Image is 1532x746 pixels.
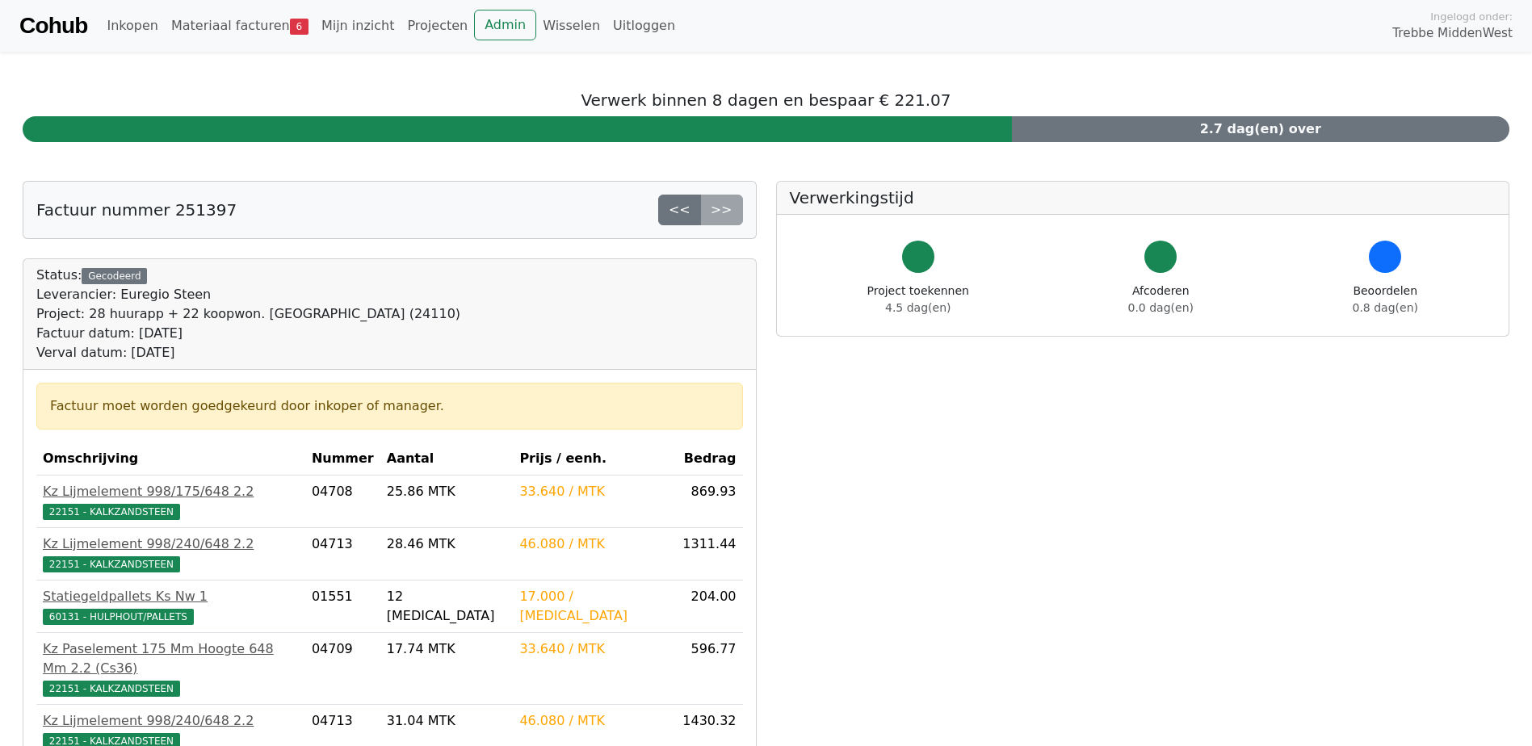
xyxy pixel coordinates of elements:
div: Kz Lijmelement 998/240/648 2.2 [43,711,299,731]
div: 28.46 MTK [387,534,507,554]
div: Kz Lijmelement 998/240/648 2.2 [43,534,299,554]
div: 2.7 dag(en) over [1012,116,1509,142]
div: Factuur datum: [DATE] [36,324,460,343]
a: Statiegeldpallets Ks Nw 160131 - HULPHOUT/PALLETS [43,587,299,626]
div: 12 [MEDICAL_DATA] [387,587,507,626]
div: Kz Lijmelement 998/175/648 2.2 [43,482,299,501]
span: 4.5 dag(en) [885,301,951,314]
td: 869.93 [668,476,742,528]
a: Admin [474,10,536,40]
div: 17.74 MTK [387,639,507,659]
th: Omschrijving [36,442,305,476]
div: Project toekennen [867,283,969,316]
a: Uitloggen [607,10,682,42]
div: 17.000 / [MEDICAL_DATA] [519,587,661,626]
div: Status: [36,266,460,363]
span: 22151 - KALKZANDSTEEN [43,681,180,697]
div: 33.640 / MTK [519,482,661,501]
span: 22151 - KALKZANDSTEEN [43,556,180,572]
span: Trebbe MiddenWest [1392,24,1513,43]
a: Projecten [401,10,474,42]
th: Prijs / eenh. [513,442,668,476]
div: 46.080 / MTK [519,711,661,731]
div: 33.640 / MTK [519,639,661,659]
h5: Factuur nummer 251397 [36,200,237,220]
div: Afcoderen [1128,283,1194,316]
a: Kz Lijmelement 998/240/648 2.222151 - KALKZANDSTEEN [43,534,299,573]
th: Bedrag [668,442,742,476]
span: 60131 - HULPHOUT/PALLETS [43,609,194,625]
th: Nummer [305,442,380,476]
span: 6 [290,19,308,35]
a: Mijn inzicht [315,10,401,42]
div: 46.080 / MTK [519,534,661,554]
span: Ingelogd onder: [1430,9,1513,24]
a: << [658,195,701,225]
h5: Verwerkingstijd [790,188,1496,207]
a: Inkopen [100,10,164,42]
div: Statiegeldpallets Ks Nw 1 [43,587,299,606]
a: Cohub [19,6,87,45]
div: Factuur moet worden goedgekeurd door inkoper of manager. [50,396,729,416]
div: Beoordelen [1353,283,1418,316]
a: Wisselen [536,10,607,42]
div: Gecodeerd [82,268,147,284]
th: Aantal [380,442,514,476]
a: Kz Paselement 175 Mm Hoogte 648 Mm 2.2 (Cs36)22151 - KALKZANDSTEEN [43,639,299,698]
div: Kz Paselement 175 Mm Hoogte 648 Mm 2.2 (Cs36) [43,639,299,678]
span: 0.8 dag(en) [1353,301,1418,314]
div: 31.04 MTK [387,711,507,731]
span: 0.0 dag(en) [1128,301,1194,314]
a: Materiaal facturen6 [165,10,315,42]
div: 25.86 MTK [387,482,507,501]
span: 22151 - KALKZANDSTEEN [43,504,180,520]
td: 04713 [305,528,380,580]
div: Verval datum: [DATE] [36,343,460,363]
td: 1311.44 [668,528,742,580]
a: Kz Lijmelement 998/175/648 2.222151 - KALKZANDSTEEN [43,482,299,521]
td: 596.77 [668,633,742,705]
h5: Verwerk binnen 8 dagen en bespaar € 221.07 [23,90,1509,110]
td: 01551 [305,580,380,633]
td: 204.00 [668,580,742,633]
div: Leverancier: Euregio Steen [36,285,460,304]
td: 04709 [305,633,380,705]
td: 04708 [305,476,380,528]
div: Project: 28 huurapp + 22 koopwon. [GEOGRAPHIC_DATA] (24110) [36,304,460,324]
